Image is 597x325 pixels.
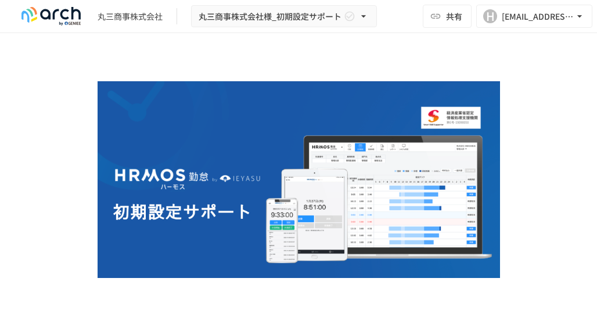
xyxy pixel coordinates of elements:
span: 丸三商事株式会社様_初期設定サポート [199,9,341,24]
img: GdztLVQAPnGLORo409ZpmnRQckwtTrMz8aHIKJZF2AQ [98,81,500,278]
img: logo-default@2x-9cf2c760.svg [14,7,88,26]
div: 丸三商事株式会社 [98,10,163,23]
button: 共有 [423,5,472,28]
div: H [483,9,497,23]
button: H[EMAIL_ADDRESS][DOMAIN_NAME] [476,5,592,28]
button: 丸三商事株式会社様_初期設定サポート [191,5,377,28]
div: [EMAIL_ADDRESS][DOMAIN_NAME] [502,9,574,24]
span: 共有 [446,10,462,23]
